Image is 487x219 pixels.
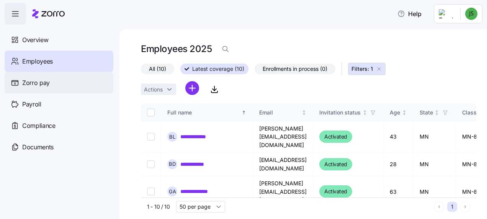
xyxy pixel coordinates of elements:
td: 63 [384,176,413,208]
span: Activated [324,187,347,196]
th: Full nameSorted ascending [161,104,253,121]
input: Select record 1 [147,133,155,141]
div: Not sorted [434,110,440,115]
div: Sorted ascending [241,110,247,115]
td: MN [413,176,456,208]
th: StateNot sorted [413,104,456,121]
td: 28 [384,153,413,176]
span: Actions [144,87,163,92]
a: Overview [5,29,113,51]
span: B D [169,162,176,167]
div: State [420,108,433,117]
th: EmailNot sorted [253,104,313,121]
td: 43 [384,121,413,153]
div: Not sorted [402,110,407,115]
span: B L [169,134,175,139]
span: Overview [22,35,48,45]
input: Select record 3 [147,188,155,195]
img: Employer logo [439,9,454,18]
span: All (10) [149,64,166,74]
td: [EMAIL_ADDRESS][DOMAIN_NAME] [253,153,313,176]
span: G A [169,189,176,194]
div: Not sorted [301,110,307,115]
span: Filters: 1 [351,65,373,73]
div: Invitation status [319,108,361,117]
th: AgeNot sorted [384,104,413,121]
button: Help [391,6,428,21]
td: [PERSON_NAME][EMAIL_ADDRESS][DOMAIN_NAME] [253,176,313,208]
button: 1 [447,202,457,212]
svg: add icon [185,81,199,95]
div: Email [259,108,300,117]
img: e2297c6c91996046e16e3fa60c5f2dcc [465,8,477,20]
span: Compliance [22,121,56,131]
span: Payroll [22,100,41,109]
h1: Employees 2025 [141,43,212,55]
span: Enrollments in process (0) [263,64,327,74]
span: Employees [22,57,53,66]
span: Documents [22,142,54,152]
a: Compliance [5,115,113,136]
td: MN [413,121,456,153]
td: MN [413,153,456,176]
div: Full name [167,108,240,117]
span: Activated [324,160,347,169]
input: Select record 2 [147,160,155,168]
input: Select all records [147,109,155,116]
span: 1 - 10 / 10 [147,203,170,211]
button: Filters: 1 [348,63,386,75]
div: Class [462,108,477,117]
span: Help [397,9,422,18]
button: Actions [141,83,176,95]
a: Zorro pay [5,72,113,93]
span: Latest coverage (10) [192,64,244,74]
span: Zorro pay [22,78,50,88]
div: Not sorted [362,110,368,115]
a: Payroll [5,93,113,115]
button: Next page [460,202,470,212]
button: Previous page [434,202,444,212]
a: Employees [5,51,113,72]
span: Activated [324,132,347,141]
a: Documents [5,136,113,158]
div: Age [390,108,400,117]
th: Invitation statusNot sorted [313,104,384,121]
td: [PERSON_NAME][EMAIL_ADDRESS][DOMAIN_NAME] [253,121,313,153]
